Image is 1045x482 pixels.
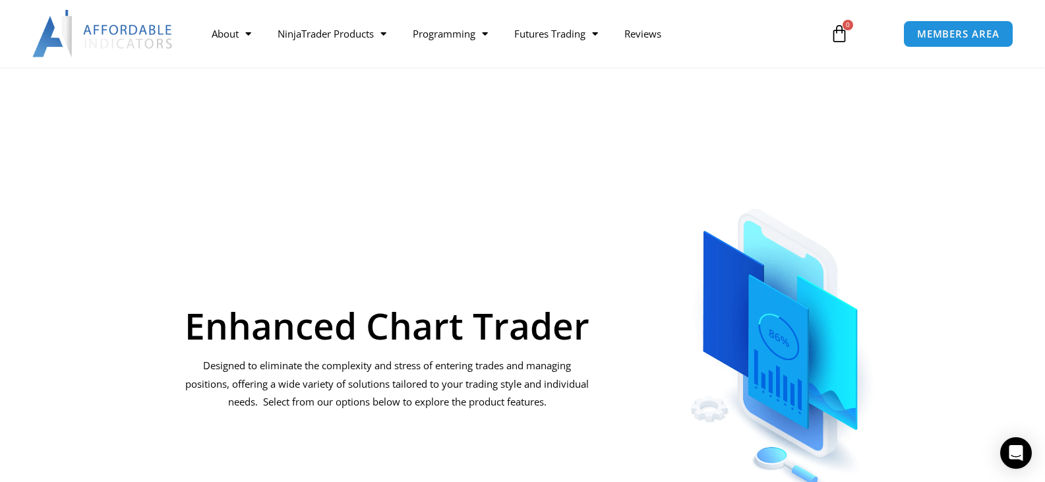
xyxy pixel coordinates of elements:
[917,29,1000,39] span: MEMBERS AREA
[32,10,174,57] img: LogoAI | Affordable Indicators – NinjaTrader
[198,18,815,49] nav: Menu
[184,307,591,344] h1: Enhanced Chart Trader
[184,357,591,412] p: Designed to eliminate the complexity and stress of entering trades and managing positions, offeri...
[843,20,853,30] span: 0
[400,18,501,49] a: Programming
[264,18,400,49] a: NinjaTrader Products
[810,15,868,53] a: 0
[501,18,611,49] a: Futures Trading
[611,18,674,49] a: Reviews
[1000,437,1032,469] div: Open Intercom Messenger
[903,20,1013,47] a: MEMBERS AREA
[198,18,264,49] a: About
